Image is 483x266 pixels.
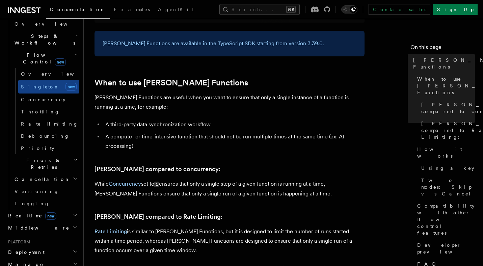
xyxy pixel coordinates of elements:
button: Deployment [5,246,79,258]
span: Rate limiting [21,121,78,127]
span: Errors & Retries [12,157,73,170]
a: Sign Up [433,4,478,15]
button: Cancellation [12,173,79,185]
div: Inngest Functions [5,18,79,210]
a: Compatibility with other flow control features [414,200,475,239]
span: Cancellation [12,176,70,183]
li: A third-party data synchronization workflow [103,120,365,129]
span: Steps & Workflows [12,33,75,46]
p: is similar to [PERSON_NAME] Functions, but it is designed to limit the number of runs started wit... [95,227,365,255]
h4: On this page [410,43,475,54]
a: [PERSON_NAME] Functions [410,54,475,73]
a: Documentation [46,2,110,19]
a: Versioning [12,185,79,197]
a: When to use [PERSON_NAME] Functions [95,78,248,87]
span: Realtime [5,212,56,219]
a: Overview [18,68,79,80]
span: Logging [15,201,50,206]
button: Errors & Retries [12,154,79,173]
a: [PERSON_NAME] compared to concurrency: [419,99,475,117]
span: Documentation [50,7,106,12]
span: Deployment [5,249,45,256]
a: Concurrency [18,94,79,106]
span: Debouncing [21,133,70,139]
a: Logging [12,197,79,210]
a: Concurrency [109,181,141,187]
button: Toggle dark mode [341,5,357,14]
span: Developer preview [417,242,475,255]
a: [PERSON_NAME] compared to concurrency: [95,164,220,174]
p: [PERSON_NAME] Functions are available in the TypeScript SDK starting from version 3.39.0. [103,39,356,48]
span: Overview [15,21,84,27]
a: [PERSON_NAME] compared to Rate Limiting: [95,212,222,221]
div: Flow Controlnew [12,68,79,154]
a: Overview [12,18,79,30]
a: Rate Limiting [95,228,127,235]
kbd: ⌘K [286,6,296,13]
span: Middleware [5,224,70,231]
p: While set to ensures that only a single step of a given function is running at a time, [PERSON_NA... [95,179,365,198]
button: Steps & Workflows [12,30,79,49]
span: new [45,212,56,220]
button: Search...⌘K [219,4,300,15]
a: Rate limiting [18,118,79,130]
span: Using a key [421,165,474,171]
code: 1 [154,182,159,187]
span: Versioning [15,189,59,194]
a: AgentKit [154,2,198,18]
span: Priority [21,145,54,151]
a: Developer preview [414,239,475,258]
a: How it works [414,143,475,162]
a: When to use [PERSON_NAME] Functions [414,73,475,99]
button: Realtimenew [5,210,79,222]
a: Examples [110,2,154,18]
span: Singleton [21,84,59,89]
span: new [65,83,77,91]
a: Singletonnew [18,80,79,94]
span: Platform [5,239,30,245]
a: Contact sales [369,4,430,15]
a: Debouncing [18,130,79,142]
button: Flow Controlnew [12,49,79,68]
span: How it works [417,146,475,159]
span: Two modes: Skip vs Cancel [421,177,475,197]
a: Priority [18,142,79,154]
span: Throttling [21,109,60,114]
span: Concurrency [21,97,65,102]
a: Using a key [419,162,475,174]
span: Examples [114,7,150,12]
a: [PERSON_NAME] compared to Rate Limiting: [419,117,475,143]
button: Middleware [5,222,79,234]
li: A compute- or time-intensive function that should not be run multiple times at the same time (ex:... [103,132,365,151]
a: Throttling [18,106,79,118]
span: Overview [21,71,90,77]
span: Flow Control [12,52,74,65]
span: Compatibility with other flow control features [417,203,475,236]
span: AgentKit [158,7,194,12]
a: Two modes: Skip vs Cancel [419,174,475,200]
p: [PERSON_NAME] Functions are useful when you want to ensure that only a single instance of a funct... [95,93,365,112]
span: new [55,58,66,66]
